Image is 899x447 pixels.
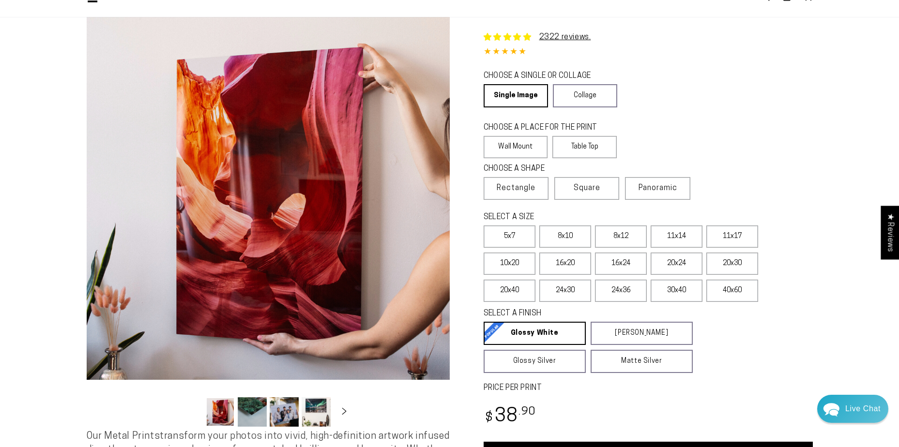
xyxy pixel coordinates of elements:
[238,397,267,427] button: Load image 2 in gallery view
[484,84,548,107] a: Single Image
[595,225,647,248] label: 8x12
[182,401,203,422] button: Slide left
[706,280,758,302] label: 40x60
[591,350,693,373] a: Matte Silver
[334,401,355,422] button: Slide right
[651,253,702,275] label: 20x24
[484,383,813,394] label: PRICE PER PRINT
[484,322,586,345] a: Glossy White
[552,136,617,158] label: Table Top
[518,406,536,417] sup: .90
[484,136,548,158] label: Wall Mount
[595,253,647,275] label: 16x24
[206,397,235,427] button: Load image 1 in gallery view
[539,253,591,275] label: 16x20
[591,322,693,345] a: [PERSON_NAME]
[484,212,677,223] legend: SELECT A SIZE
[845,395,881,423] div: Contact Us Directly
[639,184,677,192] span: Panoramic
[302,397,331,427] button: Load image 4 in gallery view
[484,45,813,60] div: 4.85 out of 5.0 stars
[87,17,450,430] media-gallery: Gallery Viewer
[484,407,536,426] bdi: 38
[651,280,702,302] label: 30x40
[497,182,535,194] span: Rectangle
[651,225,702,248] label: 11x14
[484,280,535,302] label: 20x40
[539,225,591,248] label: 8x10
[706,253,758,275] label: 20x30
[817,395,888,423] div: Chat widget toggle
[553,84,617,107] a: Collage
[270,397,299,427] button: Load image 3 in gallery view
[485,412,493,425] span: $
[706,225,758,248] label: 11x17
[881,206,899,259] div: Click to open Judge.me floating reviews tab
[484,253,535,275] label: 10x20
[484,350,586,373] a: Glossy Silver
[484,308,670,319] legend: SELECT A FINISH
[595,280,647,302] label: 24x36
[574,182,600,194] span: Square
[484,71,609,82] legend: CHOOSE A SINGLE OR COLLAGE
[539,280,591,302] label: 24x30
[484,122,608,134] legend: CHOOSE A PLACE FOR THE PRINT
[539,33,591,41] a: 2322 reviews.
[484,164,609,175] legend: CHOOSE A SHAPE
[484,225,535,248] label: 5x7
